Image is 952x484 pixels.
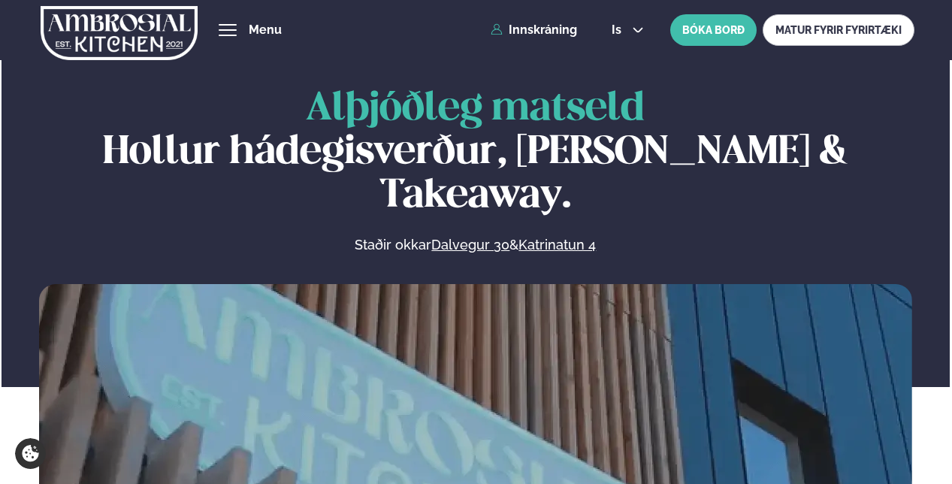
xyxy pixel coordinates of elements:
span: is [612,24,626,36]
a: Dalvegur 30 [431,236,509,254]
button: BÓKA BORÐ [670,14,757,46]
a: Cookie settings [15,438,46,469]
button: hamburger [219,21,237,39]
p: Staðir okkar & [192,236,760,254]
a: Katrinatun 4 [518,236,596,254]
img: logo [41,2,198,64]
h1: Hollur hádegisverður, [PERSON_NAME] & Takeaway. [39,87,913,218]
a: MATUR FYRIR FYRIRTÆKI [763,14,914,46]
a: Innskráning [491,23,577,37]
button: is [600,24,656,36]
span: Alþjóðleg matseld [306,90,645,128]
